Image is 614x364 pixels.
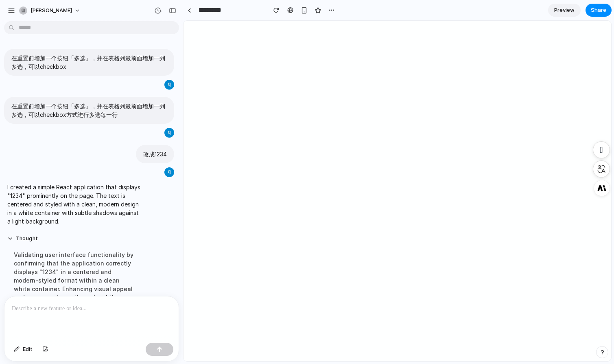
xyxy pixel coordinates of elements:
[143,150,167,158] p: 改成1234
[7,183,143,226] p: I created a simple React application that displays "1234" prominently on the page. The text is ce...
[11,102,167,119] p: 在重置前增加一个按钮「多选」，并在表格列最前面增加一列多选，可以checkbox方式进行多选每一行
[554,6,575,14] span: Preview
[548,4,581,17] a: Preview
[586,4,612,17] button: Share
[16,4,85,17] button: [PERSON_NAME]
[23,345,33,353] span: Edit
[10,343,37,356] button: Edit
[11,54,167,71] p: 在重置前增加一个按钮「多选」，并在表格列最前面增加一列多选，可以checkbox
[31,7,72,15] span: [PERSON_NAME]
[591,6,606,14] span: Share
